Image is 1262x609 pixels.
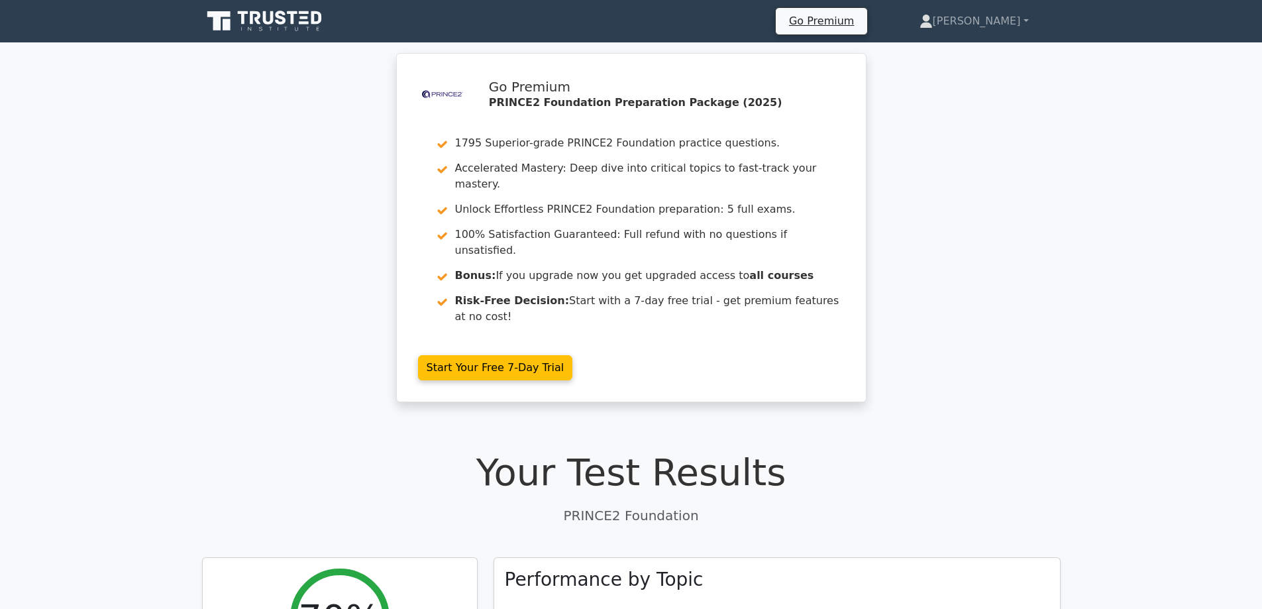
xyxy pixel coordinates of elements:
[781,12,862,30] a: Go Premium
[202,450,1061,494] h1: Your Test Results
[505,569,704,591] h3: Performance by Topic
[888,8,1061,34] a: [PERSON_NAME]
[202,506,1061,526] p: PRINCE2 Foundation
[418,355,573,380] a: Start Your Free 7-Day Trial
